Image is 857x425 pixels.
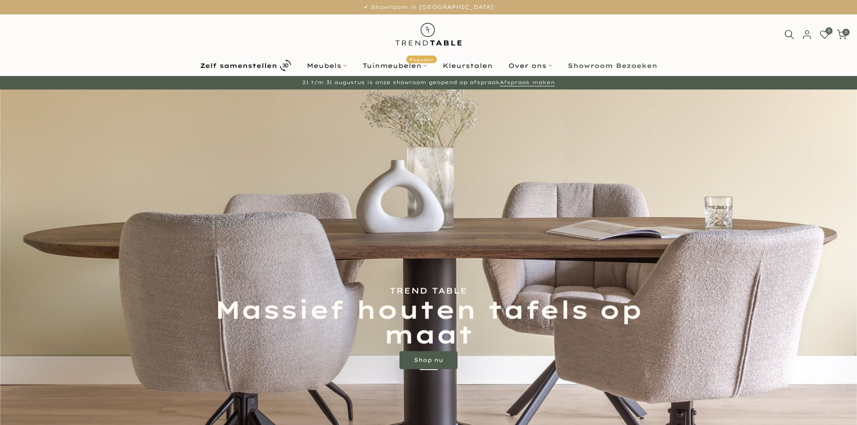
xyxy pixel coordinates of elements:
a: Meubels [299,60,354,71]
span: 0 [826,27,832,34]
a: Shop nu [399,351,458,369]
span: 0 [843,29,849,36]
a: Over ons [500,60,560,71]
a: Kleurstalen [435,60,500,71]
p: ✔ Showroom in [GEOGRAPHIC_DATA] [11,2,846,12]
a: Showroom Bezoeken [560,60,665,71]
span: Populair [406,55,437,63]
b: Zelf samenstellen [200,63,277,69]
a: 0 [820,30,830,40]
img: trend-table [389,14,468,54]
a: 0 [837,30,847,40]
a: Afspraak maken [500,79,555,86]
a: Zelf samenstellen [192,58,299,73]
b: Showroom Bezoeken [568,63,657,69]
a: TuinmeubelenPopulair [354,60,435,71]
